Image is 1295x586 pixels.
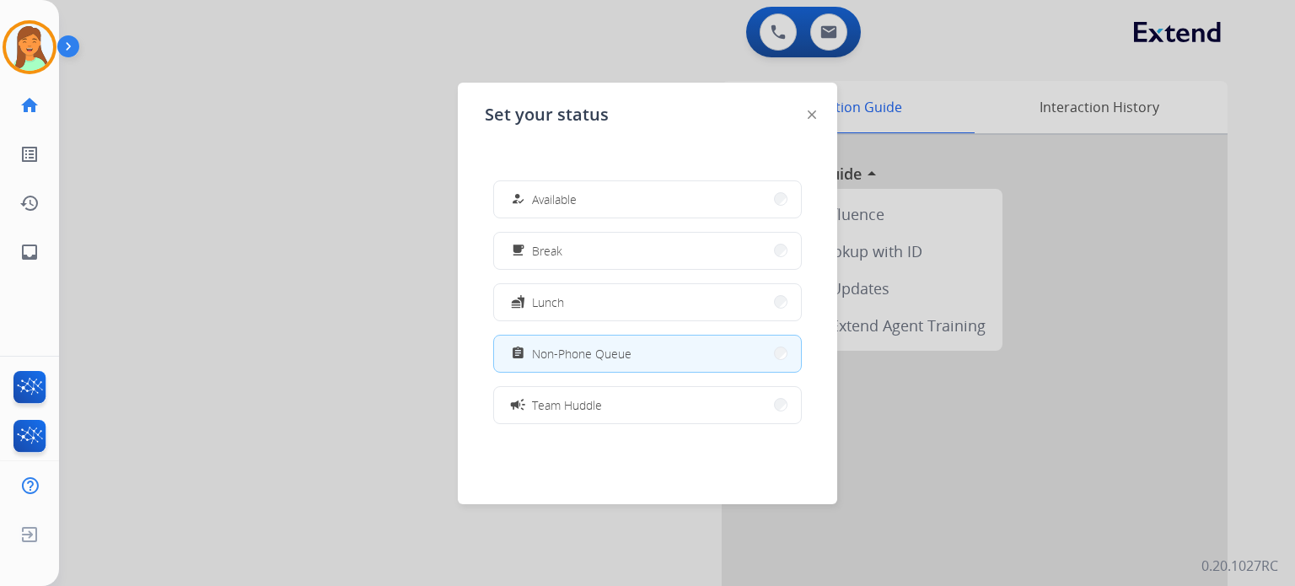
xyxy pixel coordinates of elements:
p: 0.20.1027RC [1201,556,1278,576]
span: Team Huddle [532,396,602,414]
mat-icon: history [19,193,40,213]
span: Lunch [532,293,564,311]
button: Available [494,181,801,218]
span: Set your status [485,103,609,126]
mat-icon: how_to_reg [511,192,525,207]
mat-icon: campaign [509,396,526,413]
span: Break [532,242,562,260]
button: Break [494,233,801,269]
mat-icon: inbox [19,242,40,262]
button: Lunch [494,284,801,320]
button: Non-Phone Queue [494,336,801,372]
button: Team Huddle [494,387,801,423]
mat-icon: fastfood [511,295,525,309]
mat-icon: assignment [511,347,525,361]
mat-icon: list_alt [19,144,40,164]
img: close-button [808,110,816,119]
mat-icon: home [19,95,40,116]
span: Non-Phone Queue [532,345,631,363]
img: avatar [6,24,53,71]
span: Available [532,191,577,208]
mat-icon: free_breakfast [511,244,525,258]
